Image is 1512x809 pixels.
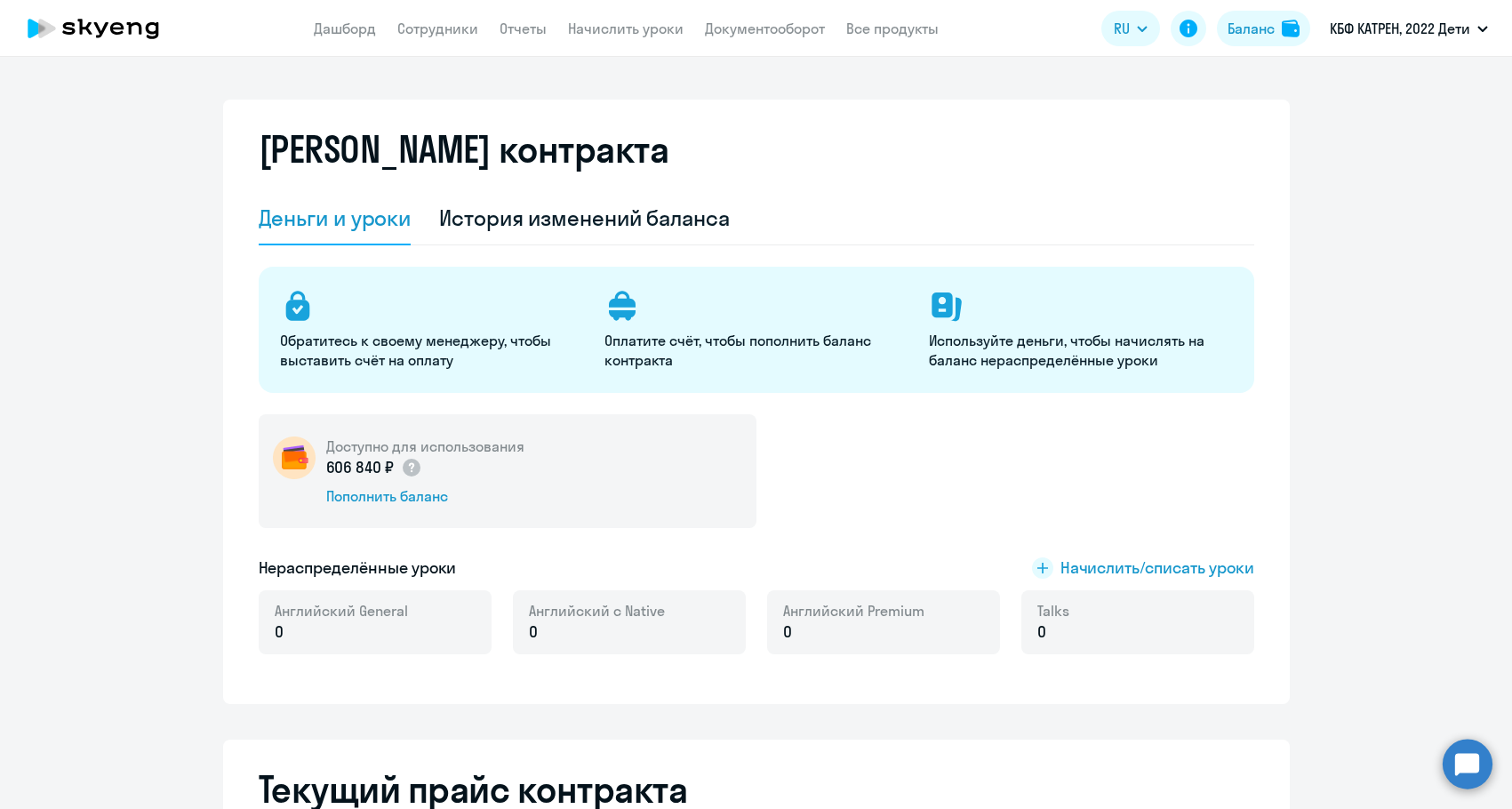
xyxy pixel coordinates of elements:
[1060,557,1254,580] span: Начислить/списать уроки
[259,128,669,171] h2: [PERSON_NAME] контракта
[326,437,524,456] h5: Доступно для использования
[397,20,478,37] a: Сотрудники
[275,601,408,621] span: Английский General
[783,601,924,621] span: Английский Premium
[326,456,423,479] p: 606 840 ₽
[1321,7,1497,50] button: КБФ КАТРЕН, 2022 Дети
[280,331,583,370] p: Обратитесь к своему менеджеру, чтобы выставить счёт на оплату
[439,204,730,232] div: История изменений баланса
[1037,621,1046,644] span: 0
[1330,18,1470,39] p: КБФ КАТРЕН, 2022 Дети
[1037,601,1069,621] span: Talks
[846,20,939,37] a: Все продукты
[1282,20,1300,37] img: balance
[259,204,412,232] div: Деньги и уроки
[1228,18,1275,39] div: Баланс
[929,331,1232,370] p: Используйте деньги, чтобы начислять на баланс нераспределённые уроки
[783,621,792,644] span: 0
[500,20,547,37] a: Отчеты
[259,557,457,580] h5: Нераспределённые уроки
[273,437,316,479] img: wallet-circle.png
[1114,18,1130,39] span: RU
[568,20,684,37] a: Начислить уроки
[275,621,284,644] span: 0
[604,331,908,370] p: Оплатите счёт, чтобы пополнить баланс контракта
[1101,11,1160,46] button: RU
[529,601,665,621] span: Английский с Native
[1217,11,1310,46] button: Балансbalance
[314,20,376,37] a: Дашборд
[326,486,524,506] div: Пополнить баланс
[529,621,538,644] span: 0
[705,20,825,37] a: Документооборот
